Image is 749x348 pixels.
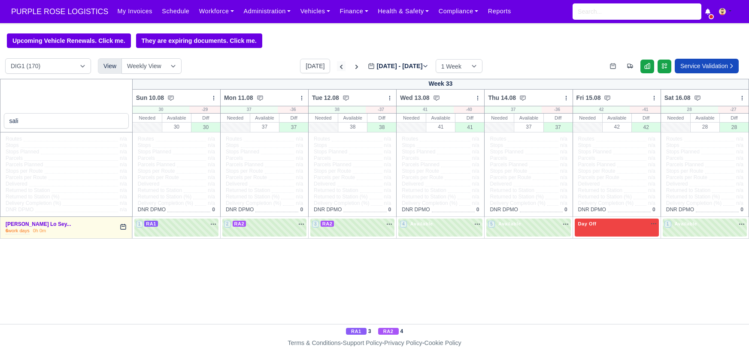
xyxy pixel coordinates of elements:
span: Parcels per Route [666,174,707,181]
div: 30 [191,122,220,132]
span: Stops Planned [226,149,259,155]
span: Stops Planned [578,149,612,155]
span: n/a [120,194,127,200]
span: n/a [736,162,743,168]
span: n/a [296,174,303,180]
a: Schedule [157,3,194,20]
span: n/a [120,142,127,148]
span: Sun 10.08 [136,93,164,102]
span: Parcels per Route [138,174,179,181]
span: RA1 [346,328,367,335]
span: n/a [472,136,479,142]
div: Week 33 [132,79,749,90]
div: 41 [455,122,484,132]
span: Delivered [402,181,424,187]
span: n/a [384,194,391,200]
span: n/a [472,168,479,174]
span: DNR DPMO [226,207,254,213]
span: 0 [212,207,215,213]
span: Stops [314,142,327,149]
span: n/a [560,155,567,161]
span: n/a [648,194,655,200]
span: n/a [560,194,567,200]
span: n/a [648,181,655,187]
div: Needed [309,114,338,122]
span: Routes [402,136,418,142]
span: Stops Planned [402,149,435,155]
span: Returned to Station (%) [578,194,632,200]
span: Stops per Route [314,168,351,174]
span: n/a [296,187,303,193]
span: n/a [208,155,215,161]
span: n/a [736,155,743,161]
span: Delivery Completion (%) [666,200,722,207]
span: n/a [296,155,303,161]
div: Diff [632,114,661,122]
span: Returned to Station [314,187,358,194]
span: Parcels Planned [402,162,439,168]
span: Stops Planned [490,149,523,155]
a: Reports [483,3,516,20]
span: n/a [120,181,127,187]
span: Returned to Station [6,187,50,194]
span: Returned to Station (%) [314,194,367,200]
span: n/a [120,200,127,206]
span: n/a [120,174,127,180]
div: -36 [278,106,308,113]
span: RA2 [233,221,246,227]
span: Stops [402,142,415,149]
a: Finance [335,3,373,20]
span: n/a [560,187,567,193]
span: Routes [314,136,330,142]
input: Search contractors... [4,113,129,129]
span: n/a [472,142,479,148]
span: n/a [208,181,215,187]
span: Delivered [314,181,336,187]
span: n/a [648,187,655,193]
span: n/a [208,142,215,148]
span: Stops Planned [6,149,39,155]
span: 3 [312,221,319,228]
div: -36 [542,106,572,113]
span: Stops per Route [490,168,527,174]
a: Vehicles [296,3,335,20]
span: n/a [384,155,391,161]
span: Delivered [138,181,160,187]
span: 0 [300,207,303,213]
div: Available [426,114,455,122]
div: 41 [426,122,455,131]
span: n/a [384,149,391,155]
span: Parcels [314,155,331,162]
span: n/a [120,187,127,193]
span: Stops [666,142,679,149]
span: Day Off [576,221,598,227]
span: n/a [296,136,303,142]
div: 37 [514,122,543,131]
span: n/a [120,162,127,168]
span: Delivery Completion (%) [226,200,281,207]
span: Returned to Station (%) [6,194,59,200]
div: -40 [454,106,484,113]
div: 28 [691,122,719,131]
span: 0 [388,207,391,213]
span: DNR DPMO [490,207,518,213]
div: Diff [279,114,308,122]
a: Health & Safety [373,3,434,20]
span: n/a [648,162,655,168]
span: Delivered [226,181,248,187]
span: Parcels [226,155,243,162]
span: n/a [472,194,479,200]
span: Stops per Route [402,168,439,174]
span: n/a [472,174,479,180]
span: DNR DPMO [6,207,33,213]
iframe: Chat Widget [706,307,749,348]
div: Available [162,114,191,122]
span: n/a [208,194,215,200]
span: n/a [560,162,567,168]
span: n/a [648,200,655,206]
span: Parcels per Route [226,174,267,181]
div: Needed [221,114,250,122]
div: 30 [162,122,191,131]
span: Delivery Completion (%) [402,200,457,207]
label: [DATE] - [DATE] [368,61,428,71]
